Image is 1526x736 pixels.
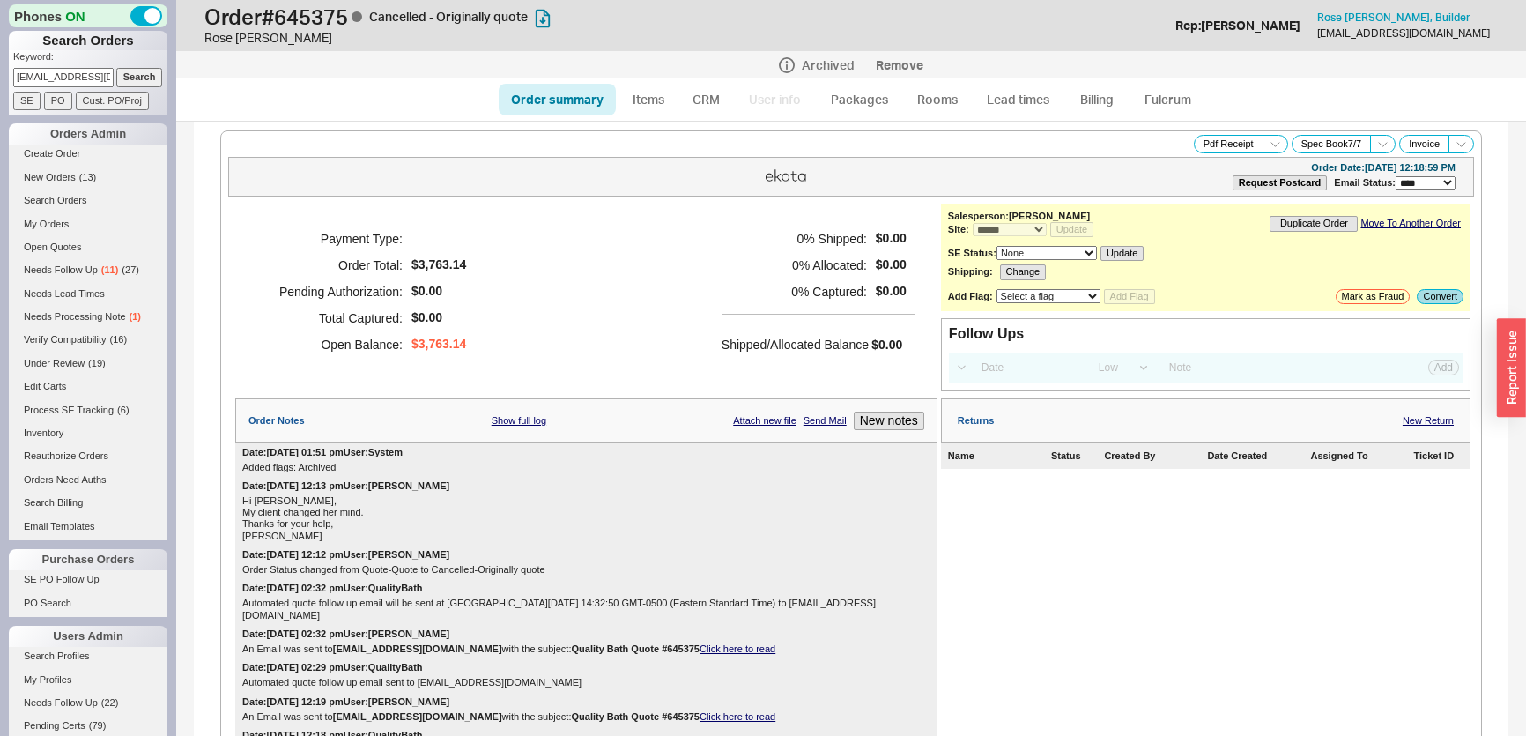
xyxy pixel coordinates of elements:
[44,92,72,110] input: PO
[13,50,167,68] p: Keyword:
[333,643,502,654] b: [EMAIL_ADDRESS][DOMAIN_NAME]
[13,92,41,110] input: SE
[411,310,466,325] span: $0.00
[619,84,677,115] a: Items
[1270,216,1358,231] button: Duplicate Order
[9,626,167,647] div: Users Admin
[1207,450,1307,462] div: Date Created
[876,284,907,299] span: $0.00
[204,4,767,29] h1: Order # 645375
[1428,360,1459,375] button: Add
[9,261,167,279] a: Needs Follow Up(11)(27)
[972,356,1085,380] input: Date
[242,583,423,594] div: Date: [DATE] 02:32 pm User: QualityBath
[257,252,403,279] h5: Order Total:
[948,450,1048,462] div: Name
[24,697,98,708] span: Needs Follow Up
[1423,291,1457,302] span: Convert
[117,405,129,415] span: ( 6 )
[9,285,167,303] a: Needs Lead Times
[1159,356,1336,380] input: Note
[1317,11,1470,24] a: Rose [PERSON_NAME], Builder
[257,305,403,331] h5: Total Captured:
[257,331,403,358] h5: Open Balance:
[1336,289,1411,304] button: Mark as Fraud
[130,311,141,322] span: ( 1 )
[9,471,167,489] a: Orders Need Auths
[242,495,930,542] div: Hi [PERSON_NAME], My client changed her mind. Thanks for your help, [PERSON_NAME]
[1175,17,1300,34] div: Rep: [PERSON_NAME]
[24,405,114,415] span: Process SE Tracking
[1403,415,1454,427] a: New Return
[802,58,855,72] span: Archived
[242,696,449,708] div: Date: [DATE] 12:19 pm User: [PERSON_NAME]
[9,331,167,349] a: Verify Compatibility(16)
[680,84,732,115] a: CRM
[242,662,423,673] div: Date: [DATE] 02:29 pm User: QualityBath
[1131,84,1204,115] a: Fulcrum
[242,564,930,576] div: Order Status changed from Quote-Quote to Cancelled-Originally quote
[733,415,796,427] a: Attach new file
[1311,162,1456,174] div: Order Date: [DATE] 12:18:59 PM
[9,145,167,163] a: Create Order
[876,58,923,72] button: Remove
[333,711,502,722] b: [EMAIL_ADDRESS][DOMAIN_NAME]
[369,9,528,24] span: Cancelled - Originally quote
[1317,27,1490,40] div: [EMAIL_ADDRESS][DOMAIN_NAME]
[1000,264,1047,279] button: Change
[9,447,167,465] a: Reauthorize Orders
[1409,138,1440,150] span: Invoice
[9,191,167,210] a: Search Orders
[257,279,403,305] h5: Pending Authorization:
[1239,177,1322,188] b: Request Postcard
[242,447,403,458] div: Date: [DATE] 01:51 pm User: System
[9,31,167,50] h1: Search Orders
[9,123,167,145] div: Orders Admin
[65,7,85,26] span: ON
[122,264,139,275] span: ( 27 )
[9,694,167,712] a: Needs Follow Up(22)
[9,594,167,613] a: PO Search
[571,711,700,722] b: Quality Bath Quote #645375
[24,311,126,322] span: Needs Processing Note
[1051,450,1101,462] div: Status
[242,462,930,473] div: Added flags: Archived
[854,412,924,430] button: New notes
[116,68,163,86] input: Search
[804,415,847,427] a: Send Mail
[9,377,167,396] a: Edit Carts
[9,4,167,27] div: Phones
[1317,11,1470,24] span: Rose [PERSON_NAME] , Builder
[76,92,149,110] input: Cust. PO/Proj
[948,291,993,301] b: Add Flag:
[948,266,993,278] b: Shipping:
[101,264,119,275] span: ( 11 )
[24,172,76,182] span: New Orders
[242,711,930,723] div: An Email was sent to with the subject:
[9,308,167,326] a: Needs Processing Note(1)
[242,549,449,561] div: Date: [DATE] 12:12 pm User: [PERSON_NAME]
[242,598,930,621] div: Automated quote follow up email will be sent at [GEOGRAPHIC_DATA][DATE] 14:32:50 GMT-0500 (Easter...
[89,720,107,731] span: ( 79 )
[974,84,1063,115] a: Lead times
[1292,135,1372,153] button: Spec Book7/7
[1434,361,1453,374] span: Add
[492,415,546,427] a: Show full log
[904,84,970,115] a: Rooms
[1104,450,1204,462] div: Created By
[700,711,775,722] a: Click here to read
[9,401,167,420] a: Process SE Tracking(6)
[242,643,930,655] div: An Email was sent to with the subject:
[1233,175,1328,190] button: Request Postcard
[1066,84,1128,115] a: Billing
[499,84,616,115] a: Order summary
[876,231,907,246] span: $0.00
[722,252,867,279] h5: 0 % Allocated:
[242,480,449,492] div: Date: [DATE] 12:13 pm User: [PERSON_NAME]
[876,257,907,272] span: $0.00
[1310,450,1410,462] div: Assigned To
[1417,289,1463,304] button: Convert
[722,332,869,357] h5: Shipped/Allocated Balance
[242,677,930,688] div: Automated quote follow up email sent to [EMAIL_ADDRESS][DOMAIN_NAME]
[9,494,167,512] a: Search Billing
